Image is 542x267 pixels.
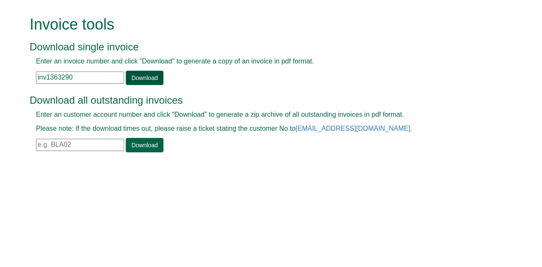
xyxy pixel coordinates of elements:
input: e.g. BLA02 [36,139,124,151]
a: Download [126,71,163,85]
p: Enter an invoice number and click "Download" to generate a copy of an invoice in pdf format. [36,57,487,66]
a: [EMAIL_ADDRESS][DOMAIN_NAME] [296,125,410,132]
h1: Invoice tools [30,16,493,33]
h3: Download single invoice [30,41,493,52]
p: Enter an customer account number and click "Download" to generate a zip archive of all outstandin... [36,110,487,120]
a: Download [126,138,163,152]
h3: Download all outstanding invoices [30,95,493,106]
input: e.g. INV1234 [36,72,124,84]
p: Please note: If the download times out, please raise a ticket stating the customer No to . [36,124,487,134]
